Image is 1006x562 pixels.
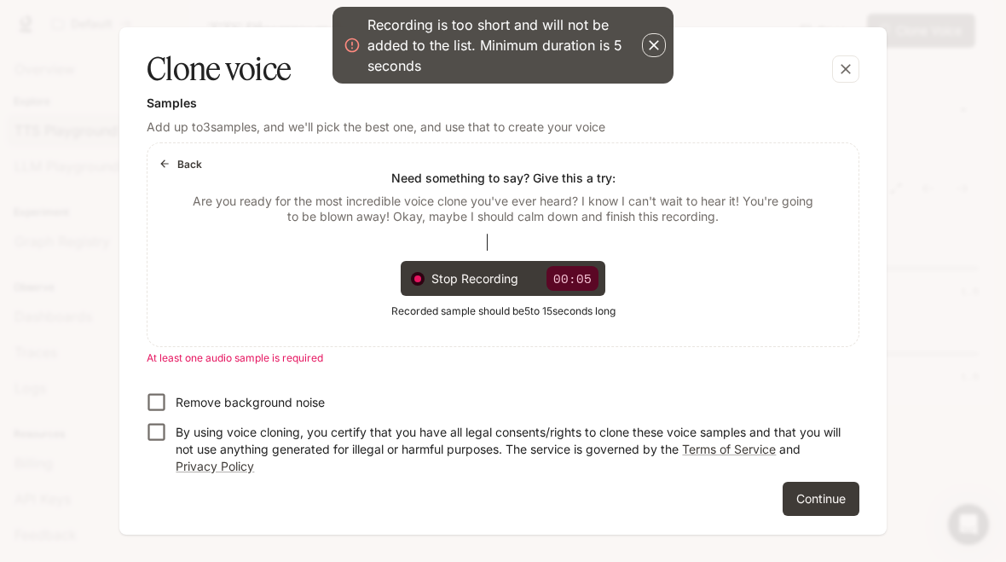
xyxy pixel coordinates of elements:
[176,424,846,475] p: By using voice cloning, you certify that you have all legal consents/rights to clone these voice ...
[783,482,859,516] button: Continue
[176,459,254,473] a: Privacy Policy
[431,269,533,287] span: Stop Recording
[147,350,859,367] p: At least one audio sample is required
[367,14,639,76] div: Recording is too short and will not be added to the list. Minimum duration is 5 seconds
[682,442,776,456] a: Terms of Service
[147,48,291,90] h5: Clone voice
[154,150,209,177] button: Back
[401,261,605,296] div: Stop Recording00:05
[147,95,859,112] h6: Samples
[391,303,616,320] span: Recorded sample should be 5 to 15 seconds long
[147,119,859,136] p: Add up to 3 samples, and we'll pick the best one, and use that to create your voice
[176,394,325,411] p: Remove background noise
[188,194,818,223] p: Are you ready for the most incredible voice clone you've ever heard? I know I can't wait to hear ...
[391,170,616,187] p: Need something to say? Give this a try:
[546,266,598,291] p: 00:05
